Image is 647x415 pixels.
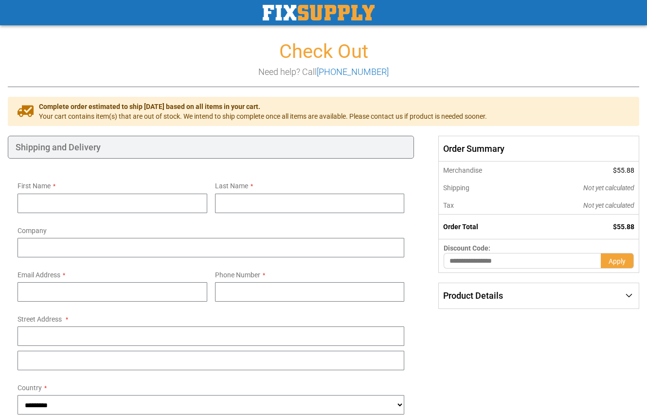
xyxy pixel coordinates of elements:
[18,182,51,190] span: First Name
[583,201,634,209] span: Not yet calculated
[609,257,626,265] span: Apply
[443,290,503,301] span: Product Details
[583,184,634,192] span: Not yet calculated
[443,223,478,231] strong: Order Total
[18,315,62,323] span: Street Address
[439,162,528,179] th: Merchandise
[8,41,639,62] h1: Check Out
[8,136,414,159] div: Shipping and Delivery
[39,111,487,121] span: Your cart contains item(s) that are out of stock. We intend to ship complete once all items are a...
[215,271,260,279] span: Phone Number
[443,184,469,192] span: Shipping
[263,5,375,20] a: store logo
[18,227,47,235] span: Company
[263,5,375,20] img: Fix Industrial Supply
[439,197,528,215] th: Tax
[444,244,490,252] span: Discount Code:
[438,136,639,162] span: Order Summary
[613,166,634,174] span: $55.88
[39,102,487,111] span: Complete order estimated to ship [DATE] based on all items in your cart.
[18,384,42,392] span: Country
[613,223,634,231] span: $55.88
[8,67,639,77] h3: Need help? Call
[317,67,389,77] a: [PHONE_NUMBER]
[18,271,60,279] span: Email Address
[215,182,248,190] span: Last Name
[601,253,634,269] button: Apply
